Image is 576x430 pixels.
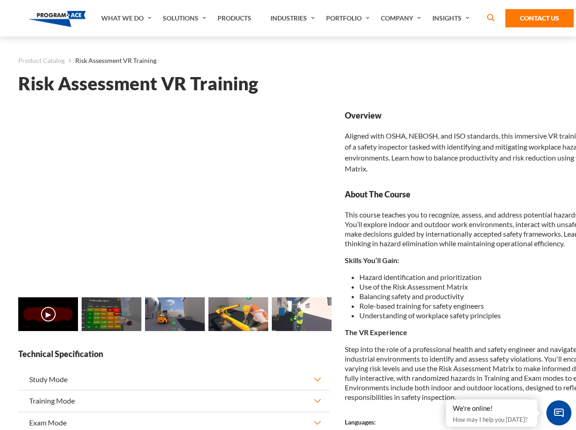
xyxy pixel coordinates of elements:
[272,297,332,331] img: Risk Assessment VR Training - Preview 4
[18,110,330,285] iframe: Risk Assessment VR Training - Video 0
[345,418,376,426] strong: Languages:
[453,404,530,413] div: We're online!
[453,414,530,425] p: How may I help you [DATE]?
[145,297,205,331] img: Risk Assessment VR Training - Preview 2
[65,55,156,67] li: Risk Assessment VR Training
[18,297,78,331] img: Risk Assessment VR Training - Video 0
[18,55,65,67] a: Product Catalog
[546,400,571,425] span: Chat Widget
[41,307,56,321] button: ▶
[28,11,86,27] img: Program-Ace
[18,390,330,411] button: Training Mode
[18,348,330,360] strong: Technical Specification
[18,369,330,390] button: Study Mode
[82,297,141,331] img: Risk Assessment VR Training - Preview 1
[505,9,574,27] a: Contact Us
[208,297,268,331] img: Risk Assessment VR Training - Preview 3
